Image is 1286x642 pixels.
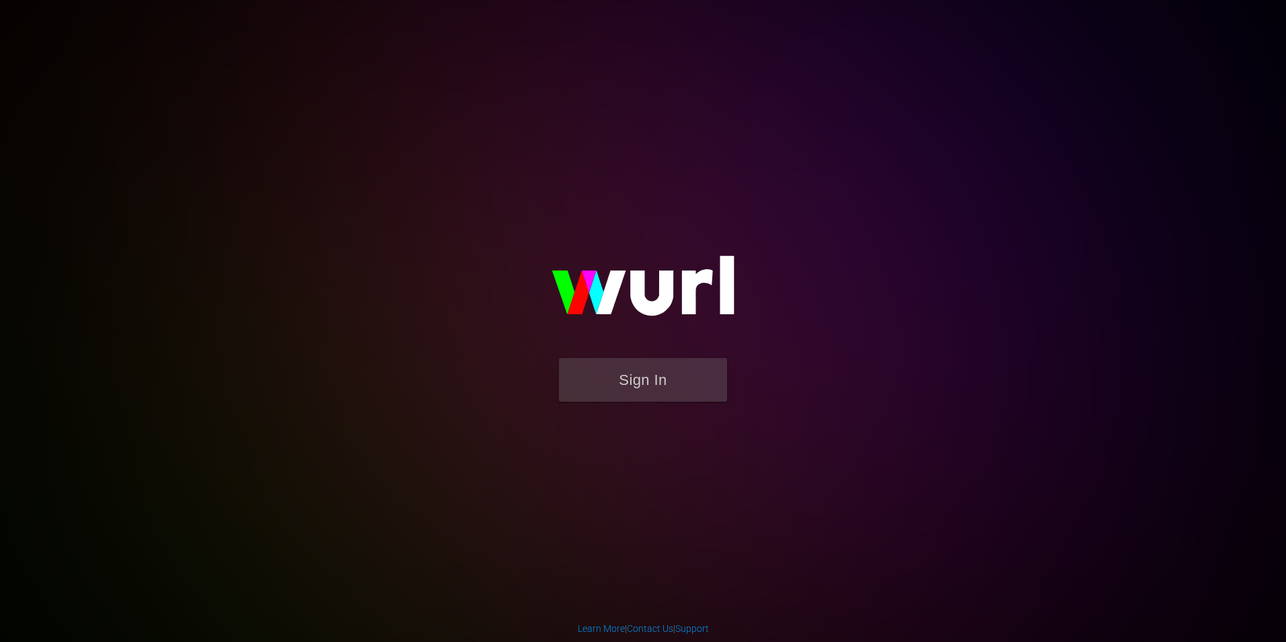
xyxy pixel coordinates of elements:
a: Learn More [578,623,625,634]
img: wurl-logo-on-black-223613ac3d8ba8fe6dc639794a292ebdb59501304c7dfd60c99c58986ef67473.svg [508,227,778,357]
div: | | [578,622,709,635]
a: Contact Us [627,623,673,634]
a: Support [675,623,709,634]
button: Sign In [559,358,727,402]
